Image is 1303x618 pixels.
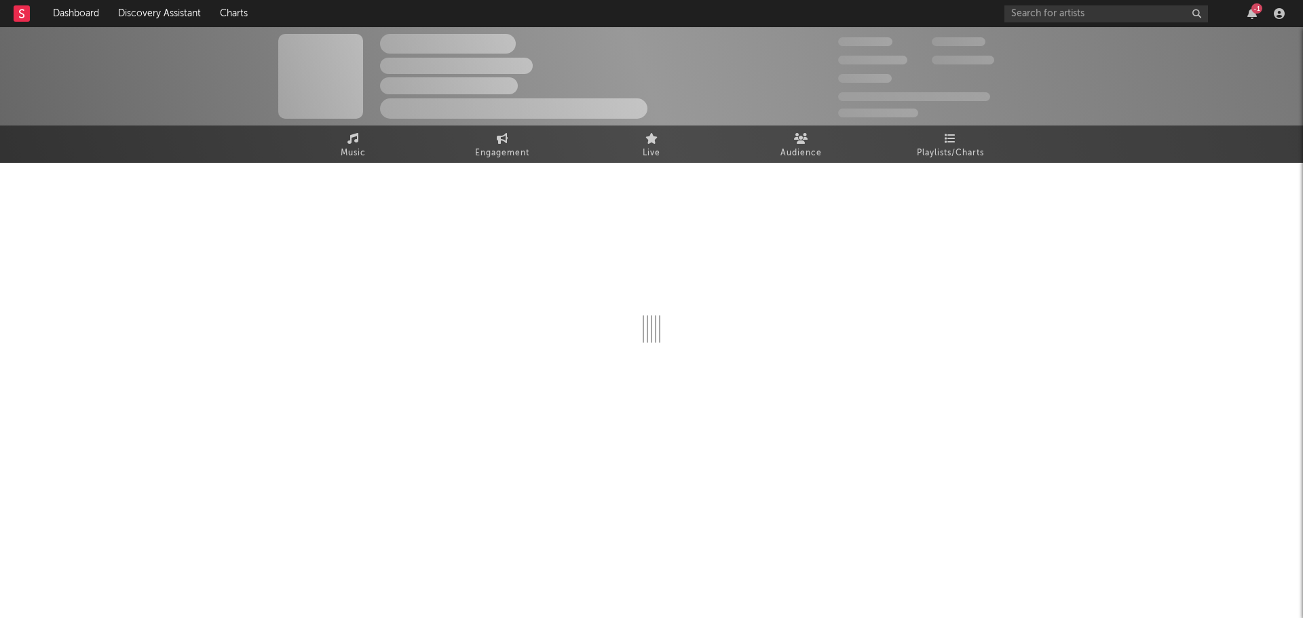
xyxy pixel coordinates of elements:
a: Playlists/Charts [875,125,1025,163]
a: Engagement [428,125,577,163]
div: -1 [1251,3,1262,14]
span: 1.000.000 [932,56,994,64]
input: Search for artists [1004,5,1208,22]
span: 100.000 [932,37,985,46]
a: Audience [726,125,875,163]
span: Music [341,145,366,161]
span: 50.000.000 [838,56,907,64]
span: Jump Score: 85.0 [838,109,918,117]
button: -1 [1247,8,1257,19]
span: 300.000 [838,37,892,46]
span: Live [643,145,660,161]
span: Audience [780,145,822,161]
span: Playlists/Charts [917,145,984,161]
a: Music [278,125,428,163]
span: 100.000 [838,74,892,83]
span: Engagement [475,145,529,161]
span: 50.000.000 Monthly Listeners [838,92,990,101]
a: Live [577,125,726,163]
